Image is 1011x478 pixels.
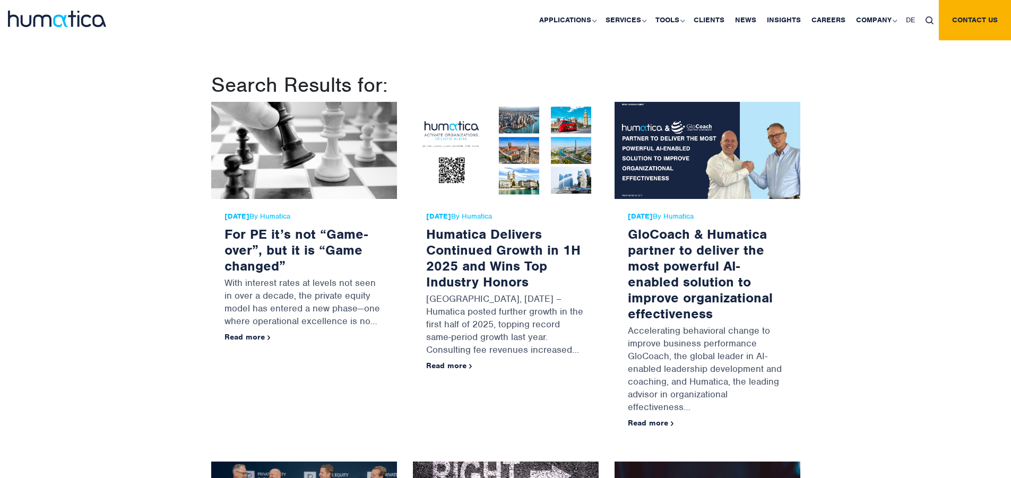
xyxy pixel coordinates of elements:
[615,102,800,199] img: GloCoach & Humatica partner to deliver the most powerful AI-enabled solution to improve organizat...
[628,418,674,428] a: Read more
[413,102,599,199] img: Humatica Delivers Continued Growth in 1H 2025 and Wins Top Industry Honors
[671,421,674,426] img: arrowicon
[926,16,934,24] img: search_icon
[8,11,106,27] img: logo
[426,212,585,221] span: By Humatica
[224,332,271,342] a: Read more
[426,361,472,370] a: Read more
[224,274,384,333] p: With interest rates at levels not seen in over a decade, the private equity model has entered a n...
[224,225,368,274] a: For PE it’s not “Game-over”, but it is “Game changed”
[224,212,249,221] strong: [DATE]
[224,212,384,221] span: By Humatica
[426,290,585,361] p: [GEOGRAPHIC_DATA], [DATE] – Humatica posted further growth in the first half of 2025, topping rec...
[426,212,451,221] strong: [DATE]
[211,102,397,199] img: For PE it’s not “Game-over”, but it is “Game changed”
[906,15,915,24] span: DE
[469,364,472,369] img: arrowicon
[426,225,581,290] a: Humatica Delivers Continued Growth in 1H 2025 and Wins Top Industry Honors
[628,212,787,221] span: By Humatica
[628,225,773,322] a: GloCoach & Humatica partner to deliver the most powerful AI-enabled solution to improve organizat...
[267,335,271,340] img: arrowicon
[628,321,787,419] p: Accelerating behavioral change to improve business performance GloCoach, the global leader in AI-...
[211,72,800,98] h1: Search Results for:
[628,212,653,221] strong: [DATE]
